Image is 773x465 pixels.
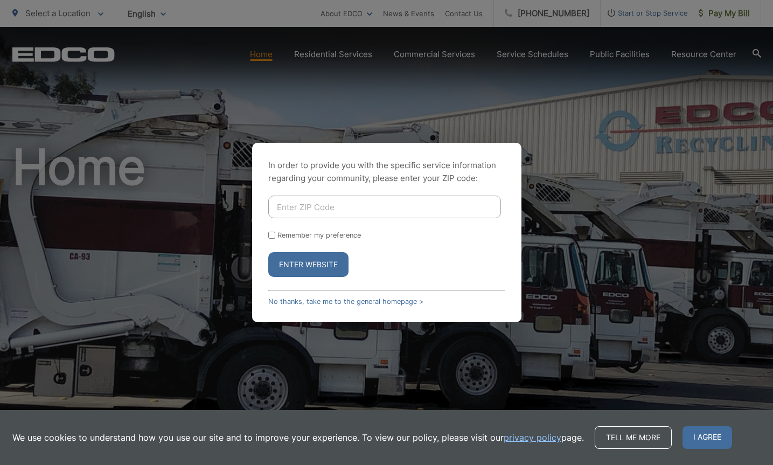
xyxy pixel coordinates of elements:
button: Enter Website [268,252,349,277]
a: privacy policy [504,431,561,444]
a: No thanks, take me to the general homepage > [268,297,423,306]
label: Remember my preference [277,231,361,239]
span: I agree [683,426,732,449]
p: We use cookies to understand how you use our site and to improve your experience. To view our pol... [12,431,584,444]
input: Enter ZIP Code [268,196,501,218]
a: Tell me more [595,426,672,449]
p: In order to provide you with the specific service information regarding your community, please en... [268,159,505,185]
